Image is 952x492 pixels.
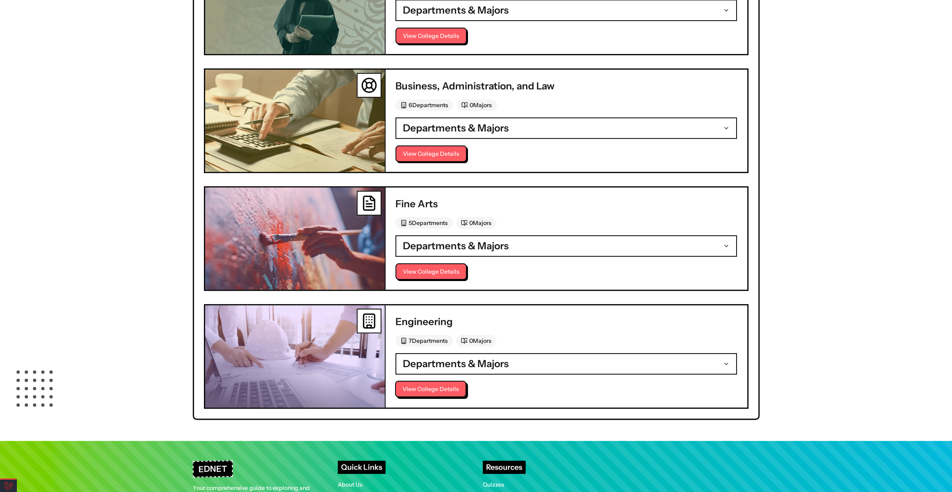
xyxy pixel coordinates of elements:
span: 0 Majors [470,101,492,109]
span: 7 Departments [409,337,448,345]
span: Departments & Majors [403,357,509,370]
button: View College Details [395,263,467,280]
h3: EDNET [192,460,233,478]
h3: Engineering [395,315,737,328]
h4: Resources [483,461,526,474]
button: View College Details [395,28,467,44]
span: Departments & Majors [403,4,509,17]
button: Departments & Majors [396,118,736,138]
button: View College Details [395,145,467,162]
a: View College Details [395,386,467,393]
span: 0 Majors [469,337,491,345]
span: Departments & Majors [403,122,509,135]
button: Departments & Majors [396,0,736,20]
span: 6 Departments [409,101,448,109]
span: Departments & Majors [403,239,509,253]
span: 0 Majors [469,219,491,227]
a: View College Details [395,150,467,157]
a: About Us [338,481,363,488]
h4: Quick Links [338,461,386,474]
button: View College Details [395,381,466,397]
a: Quizzes [483,481,504,488]
button: Departments & Majors [396,236,736,256]
a: View College Details [395,268,467,275]
button: Departments & Majors [396,354,736,374]
h3: Business, Administration, and Law [395,80,737,93]
h3: Fine Arts [395,197,737,211]
span: 5 Departments [409,219,448,227]
a: View College Details [395,32,467,40]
